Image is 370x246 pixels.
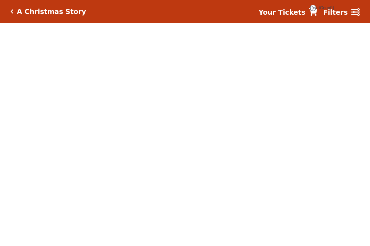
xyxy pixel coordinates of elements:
a: Filters [323,7,360,18]
strong: Your Tickets [258,8,305,16]
a: Your Tickets {{cartCount}} [258,7,317,18]
a: Click here to go back to filters [10,9,14,14]
span: {{cartCount}} [310,5,316,11]
h5: A Christmas Story [17,8,86,16]
strong: Filters [323,8,348,16]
